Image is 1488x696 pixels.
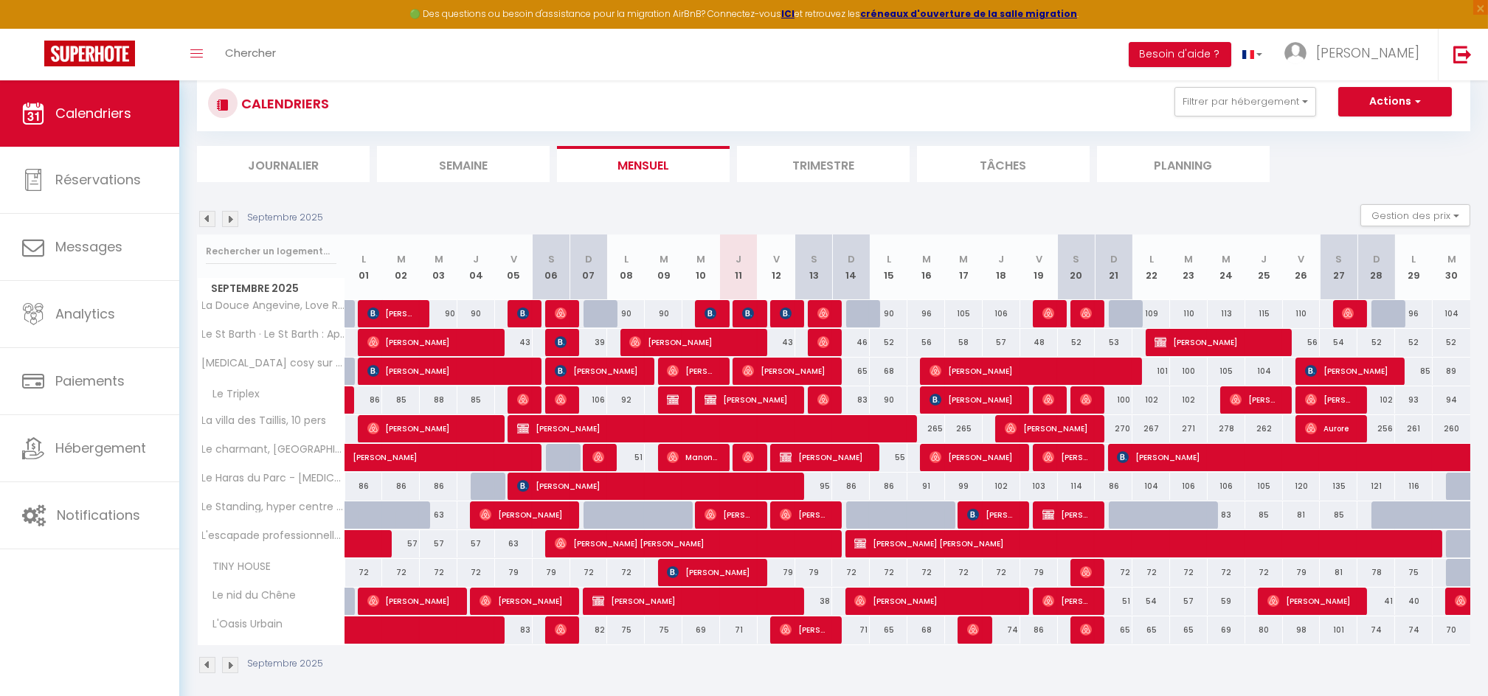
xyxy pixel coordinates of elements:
div: 261 [1395,415,1433,442]
div: 83 [495,616,533,644]
div: 72 [1245,559,1283,586]
div: 85 [1395,358,1433,385]
span: [PERSON_NAME] [517,414,906,442]
abbr: S [811,252,817,266]
span: [MEDICAL_DATA] cosy sur cour - Hypercentre [GEOGRAPHIC_DATA] [200,358,347,369]
div: 55 [870,444,907,471]
img: logout [1453,45,1472,63]
th: 18 [983,234,1020,300]
div: 88 [420,386,457,414]
span: [PERSON_NAME] [780,501,830,529]
div: 86 [345,473,383,500]
div: 102 [1132,386,1170,414]
div: 72 [607,559,645,586]
div: 78 [1357,559,1395,586]
div: 52 [1395,329,1433,356]
div: 72 [832,559,870,586]
span: [PERSON_NAME] [555,328,567,356]
span: [PERSON_NAME] [780,443,868,471]
span: [PERSON_NAME] [1230,386,1280,414]
span: Le nid du Chêne [200,588,300,604]
th: 21 [1095,234,1132,300]
span: [PERSON_NAME] [930,386,1017,414]
div: 72 [345,559,383,586]
span: [PERSON_NAME] [592,587,793,615]
span: Notifications [57,506,140,524]
button: Ouvrir le widget de chat LiveChat [12,6,56,50]
div: 100 [1095,386,1132,414]
div: 90 [870,300,907,327]
h3: CALENDRIERS [238,87,329,120]
span: [PERSON_NAME] [480,587,567,615]
button: Besoin d'aide ? [1129,42,1231,67]
span: L'Oasis Urbain [200,616,287,633]
span: Le Haras du Parc - [MEDICAL_DATA] Unique & Bucolique [200,473,347,484]
th: 27 [1320,234,1357,300]
th: 02 [382,234,420,300]
div: 86 [420,473,457,500]
span: [PERSON_NAME] [1342,299,1354,327]
span: [PERSON_NAME] [930,443,1017,471]
span: [PERSON_NAME] [592,443,605,471]
span: [PERSON_NAME] [629,328,755,356]
div: 43 [758,329,795,356]
div: 104 [1132,473,1170,500]
div: 65 [832,358,870,385]
span: [PERSON_NAME] [367,587,455,615]
div: 86 [1095,473,1132,500]
span: [PERSON_NAME] [367,357,530,385]
div: 106 [983,300,1020,327]
div: 39 [570,329,608,356]
div: 57 [382,530,420,557]
span: [PERSON_NAME] [1080,616,1093,644]
div: 56 [1283,329,1321,356]
abbr: D [1110,252,1118,266]
span: Le Standing, hyper centre T2 [200,501,347,512]
div: 103 [1020,473,1058,500]
span: [PERSON_NAME] [1080,558,1093,586]
div: 75 [1395,559,1433,586]
div: 265 [907,415,945,442]
span: [PERSON_NAME] [854,587,1017,615]
div: 94 [1433,386,1470,414]
div: 82 [570,616,608,644]
div: 58 [945,329,983,356]
span: [PERSON_NAME] [705,501,755,529]
th: 22 [1132,234,1170,300]
th: 03 [420,234,457,300]
div: 262 [1245,415,1283,442]
div: 72 [1170,559,1208,586]
div: 86 [832,473,870,500]
div: 72 [457,559,495,586]
div: 72 [570,559,608,586]
span: Chercher [225,45,276,60]
th: 06 [533,234,570,300]
div: 57 [1170,588,1208,615]
div: 116 [1395,473,1433,500]
div: 72 [382,559,420,586]
div: 72 [983,559,1020,586]
div: 89 [1433,358,1470,385]
div: 90 [457,300,495,327]
span: [PERSON_NAME] [780,299,792,327]
p: Septembre 2025 [247,211,323,225]
th: 10 [682,234,720,300]
div: 57 [420,530,457,557]
div: 79 [758,559,795,586]
div: 72 [870,559,907,586]
div: 86 [870,473,907,500]
div: 79 [1283,559,1321,586]
th: 04 [457,234,495,300]
div: 52 [1433,329,1470,356]
div: 135 [1320,473,1357,500]
span: [PERSON_NAME] [1042,501,1093,529]
div: 90 [607,300,645,327]
div: 68 [870,358,907,385]
div: 75 [645,616,682,644]
span: [PERSON_NAME] [1316,43,1419,62]
span: [PERSON_NAME] [1042,443,1093,471]
div: 72 [1208,559,1245,586]
span: Tiphaine Lizé [555,386,567,414]
div: 104 [1245,358,1283,385]
th: 05 [495,234,533,300]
